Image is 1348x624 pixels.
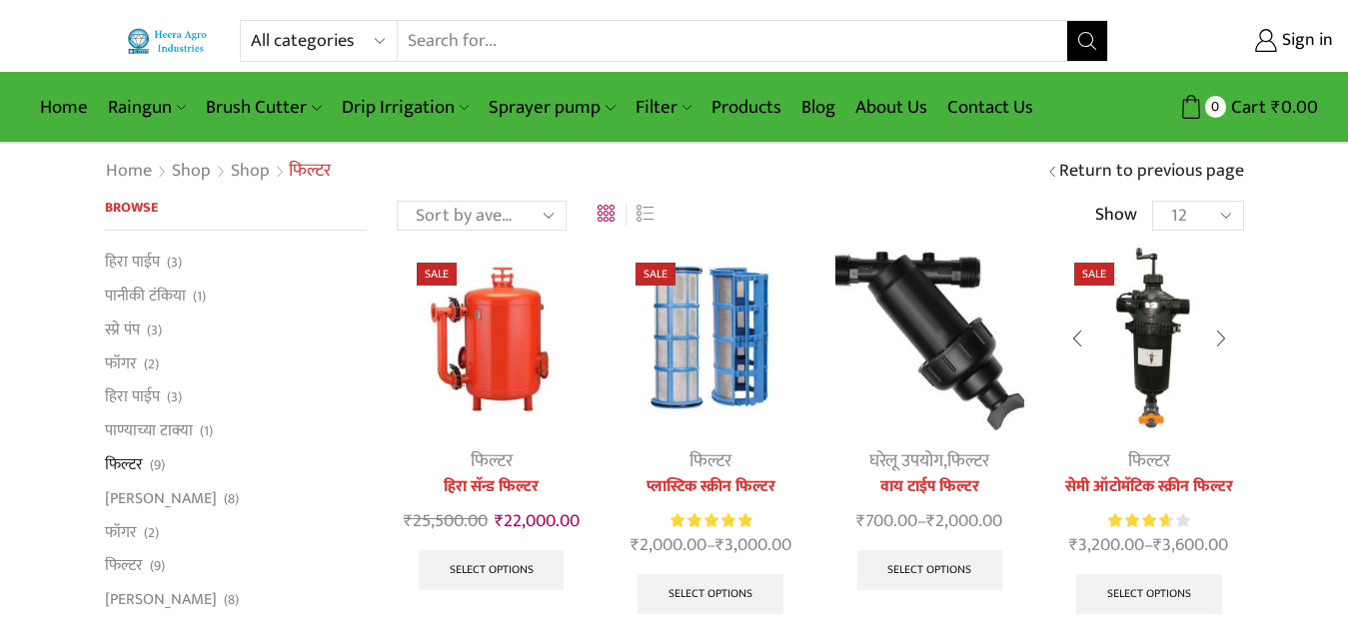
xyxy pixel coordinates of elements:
button: Search button [1067,21,1107,61]
a: About Us [845,84,937,131]
bdi: 3,000.00 [715,530,791,560]
a: प्लास्टिक स्क्रीन फिल्टर [616,475,804,499]
a: पाण्याच्या टाक्या [105,414,193,448]
nav: Breadcrumb [105,159,331,185]
span: – [835,508,1024,535]
a: फिल्टर [471,446,513,476]
img: Semi Automatic Screen Filter [1054,243,1243,431]
span: Rated out of 5 [671,510,751,531]
a: Select options for “हिरा सॅन्ड फिल्टर” [419,550,565,590]
span: Sale [1074,263,1114,286]
a: Contact Us [937,84,1043,131]
a: Select options for “वाय टाईप फिल्टर” [857,550,1003,590]
h1: फिल्टर [289,161,331,183]
bdi: 0.00 [1271,92,1318,123]
span: Show [1095,203,1137,229]
a: 0 Cart ₹0.00 [1128,89,1318,126]
span: (1) [200,421,213,441]
span: (2) [144,523,159,543]
a: Blog [791,84,845,131]
div: Rated 3.67 out of 5 [1108,510,1189,531]
span: ₹ [1271,92,1281,123]
a: Shop [171,159,212,185]
span: Sale [417,263,457,286]
a: फॉगर [105,515,137,549]
a: वाय टाईप फिल्टर [835,475,1024,499]
span: Cart [1226,94,1266,121]
a: सेमी ऑटोमॅटिक स्क्रीन फिल्टर [1054,475,1243,499]
a: फॉगर [105,346,137,380]
a: Sign in [1138,23,1333,59]
a: Raingun [98,84,196,131]
a: Select options for “प्लास्टिक स्क्रीन फिल्टर” [638,574,783,614]
span: Sale [636,263,675,286]
bdi: 2,000.00 [926,506,1002,536]
a: [PERSON_NAME] [105,583,217,617]
span: ₹ [404,506,413,536]
a: Sprayer pump [479,84,625,131]
a: Products [701,84,791,131]
span: (9) [150,556,165,576]
a: Drip Irrigation [332,84,479,131]
span: – [1054,532,1243,559]
span: (9) [150,455,165,475]
div: , [835,448,1024,475]
span: (8) [224,590,239,610]
bdi: 22,000.00 [495,506,580,536]
span: ₹ [926,506,935,536]
span: (1) [193,287,206,307]
bdi: 3,600.00 [1153,530,1228,560]
img: प्लास्टिक स्क्रीन फिल्टर [616,243,804,431]
span: (8) [224,489,239,509]
a: फिल्टर [105,447,143,481]
a: पानीकी टंकिया [105,280,186,313]
span: ₹ [1069,530,1078,560]
a: हिरा सॅन्ड फिल्टर [397,475,586,499]
span: (3) [167,253,182,273]
a: Select options for “सेमी ऑटोमॅटिक स्क्रीन फिल्टर” [1076,574,1222,614]
a: फिल्टर [689,446,731,476]
input: Search for... [398,21,1067,61]
span: (3) [167,387,182,407]
span: Browse [105,196,158,219]
span: ₹ [1153,530,1162,560]
select: Shop order [397,201,567,231]
a: [PERSON_NAME] [105,481,217,515]
a: Home [105,159,153,185]
a: Home [30,84,98,131]
span: ₹ [495,506,504,536]
a: हिरा पाईप [105,251,160,279]
bdi: 2,000.00 [631,530,706,560]
span: ₹ [631,530,640,560]
span: (3) [147,320,162,340]
a: Return to previous page [1059,159,1244,185]
a: फिल्टर [1128,446,1170,476]
a: स्प्रे पंप [105,312,140,346]
a: Filter [626,84,701,131]
span: Rated out of 5 [1108,510,1167,531]
img: Heera Sand Filter [397,243,586,431]
div: Rated 5.00 out of 5 [671,510,751,531]
a: घरेलू उपयोग [869,446,943,476]
span: 0 [1205,96,1226,117]
a: Shop [230,159,271,185]
span: – [616,532,804,559]
a: फिल्टर [947,446,989,476]
bdi: 3,200.00 [1069,530,1144,560]
bdi: 25,500.00 [404,506,488,536]
bdi: 700.00 [856,506,917,536]
span: Sign in [1277,28,1333,54]
span: ₹ [715,530,724,560]
a: फिल्टर [105,549,143,583]
a: हिरा पाईप [105,380,160,414]
img: Y-Type-Filter [835,243,1024,431]
a: Brush Cutter [196,84,331,131]
span: (2) [144,354,159,374]
span: ₹ [856,506,865,536]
